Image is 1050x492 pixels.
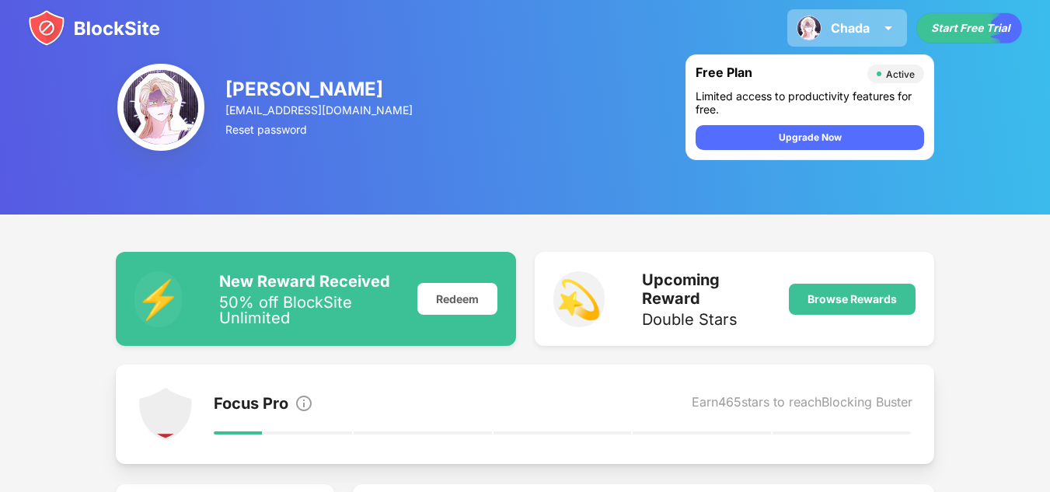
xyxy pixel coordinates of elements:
div: Free Plan [696,65,860,83]
div: Reset password [225,123,415,136]
div: Browse Rewards [808,293,897,305]
div: Upgrade Now [779,130,842,145]
div: Limited access to productivity features for free. [696,89,924,116]
div: Chada [831,20,870,36]
img: points-level-1.svg [138,386,194,442]
div: New Reward Received [219,272,398,291]
div: 💫 [553,271,605,327]
div: ⚡️ [134,271,183,327]
img: ACg8ocLsqSx2yWvUu_1MjMuD2-9e304ahZJiwVtbHpPRBwciwGEOl191=s96-c [117,64,204,151]
div: Redeem [417,283,497,315]
div: [EMAIL_ADDRESS][DOMAIN_NAME] [225,103,415,117]
div: Upcoming Reward [642,270,771,308]
div: animation [916,12,1022,44]
div: [PERSON_NAME] [225,78,415,100]
div: Active [886,68,915,80]
div: Focus Pro [214,394,288,416]
div: 50% off BlockSite Unlimited [219,295,398,326]
img: info.svg [295,394,313,413]
img: blocksite-icon.svg [28,9,160,47]
div: Double Stars [642,312,771,327]
div: Earn 465 stars to reach Blocking Buster [692,394,912,416]
img: ACg8ocLsqSx2yWvUu_1MjMuD2-9e304ahZJiwVtbHpPRBwciwGEOl191=s96-c [797,16,822,40]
